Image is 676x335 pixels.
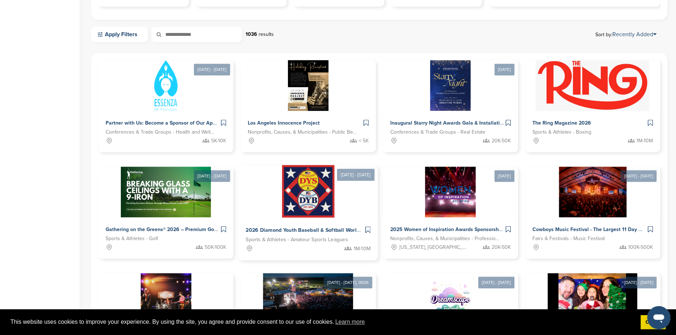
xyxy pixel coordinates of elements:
[154,60,178,111] img: Sponsorpitch &
[324,277,372,288] div: [DATE] - [DATE], 0026
[494,64,514,75] div: [DATE]
[354,244,371,253] span: 1M-10M
[121,167,211,217] img: Sponsorpitch &
[532,235,605,243] span: Fairs & Festivals - Music Festival
[525,155,660,259] a: [DATE] - [DATE] Sponsorpitch & Cowboys Music Festival - The Largest 11 Day Music Festival in [GEO...
[337,169,374,181] div: [DATE] - [DATE]
[359,137,369,145] span: < 5K
[430,60,471,111] img: Sponsorpitch &
[263,273,353,324] img: Sponsorpitch &
[425,167,476,217] img: Sponsorpitch &
[548,273,638,324] img: Sponsorpitch &
[211,137,226,145] span: 5K-10K
[390,226,503,233] span: 2025 Women of Inspiration Awards Sponsorship
[628,243,653,251] span: 100K-500K
[637,137,653,145] span: 1M-10M
[390,120,506,126] span: Inaugural Starry Night Awards Gala & Installation
[282,165,334,218] img: Sponsorpitch &
[238,153,378,260] a: [DATE] - [DATE] Sponsorpitch & 2026 Diamond Youth Baseball & Softball World Series Sponsorships S...
[194,64,230,75] div: [DATE] - [DATE]
[494,170,514,182] div: [DATE]
[91,27,148,42] a: Apply Filters
[532,120,591,126] span: The Ring Magazine 2026
[246,227,409,234] span: 2026 Diamond Youth Baseball & Softball World Series Sponsorships
[559,167,626,217] img: Sponsorpitch &
[647,306,670,329] iframe: Button to launch messaging window
[399,243,469,251] span: [US_STATE], [GEOGRAPHIC_DATA]
[194,170,230,182] div: [DATE] - [DATE]
[536,60,649,111] img: Sponsorpitch &
[532,128,591,136] span: Sports & Athletes - Boxing
[390,235,500,243] span: Nonprofits, Causes, & Municipalities - Professional Development
[106,120,216,126] span: Partner with Us: Become a Sponsor of Our App
[141,273,191,324] img: Sponsorpitch &
[478,277,514,288] div: [DATE] - [DATE]
[98,155,233,259] a: [DATE] - [DATE] Sponsorpitch & Gathering on the Greens® 2026 – Premium Golf & Executive Women Spo...
[246,31,257,37] strong: 1036
[205,243,226,251] span: 50K-100K
[334,317,366,327] a: learn more about cookies
[383,155,518,259] a: [DATE] Sponsorpitch & 2025 Women of Inspiration Awards Sponsorship Nonprofits, Causes, & Municipa...
[106,128,215,136] span: Conferences & Trade Groups - Health and Wellness
[259,31,274,37] span: results
[106,226,322,233] span: Gathering on the Greens® 2026 – Premium Golf & Executive Women Sponsorship Experience
[525,60,660,152] a: Sponsorpitch & The Ring Magazine 2026 Sports & Athletes - Boxing 1M-10M
[248,120,320,126] span: Los Angeles Innocence Project
[620,277,656,288] div: [DATE] - [DATE]
[383,49,518,152] a: [DATE] Sponsorpitch & Inaugural Starry Night Awards Gala & Installation Conferences & Trade Group...
[492,137,511,145] span: 20K-50K
[620,170,656,182] div: [DATE] - [DATE]
[595,32,656,37] span: Sort by:
[10,317,635,327] span: This website uses cookies to improve your experience. By using the site, you agree and provide co...
[641,315,666,330] a: dismiss cookie message
[246,236,348,244] span: Sports & Athletes - Amateur Sports Leagues
[98,49,233,152] a: [DATE] - [DATE] Sponsorpitch & Partner with Us: Become a Sponsor of Our App Conferences & Trade G...
[492,243,511,251] span: 20K-50K
[241,60,375,152] a: Sponsorpitch & Los Angeles Innocence Project Nonprofits, Causes, & Municipalities - Public Benefi...
[106,235,158,243] span: Sports & Athletes - Golf
[612,31,656,38] a: Recently Added
[288,60,328,111] img: Sponsorpitch &
[390,128,485,136] span: Conferences & Trade Groups - Real Estate
[425,273,476,324] img: Sponsorpitch &
[248,128,357,136] span: Nonprofits, Causes, & Municipalities - Public Benefit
